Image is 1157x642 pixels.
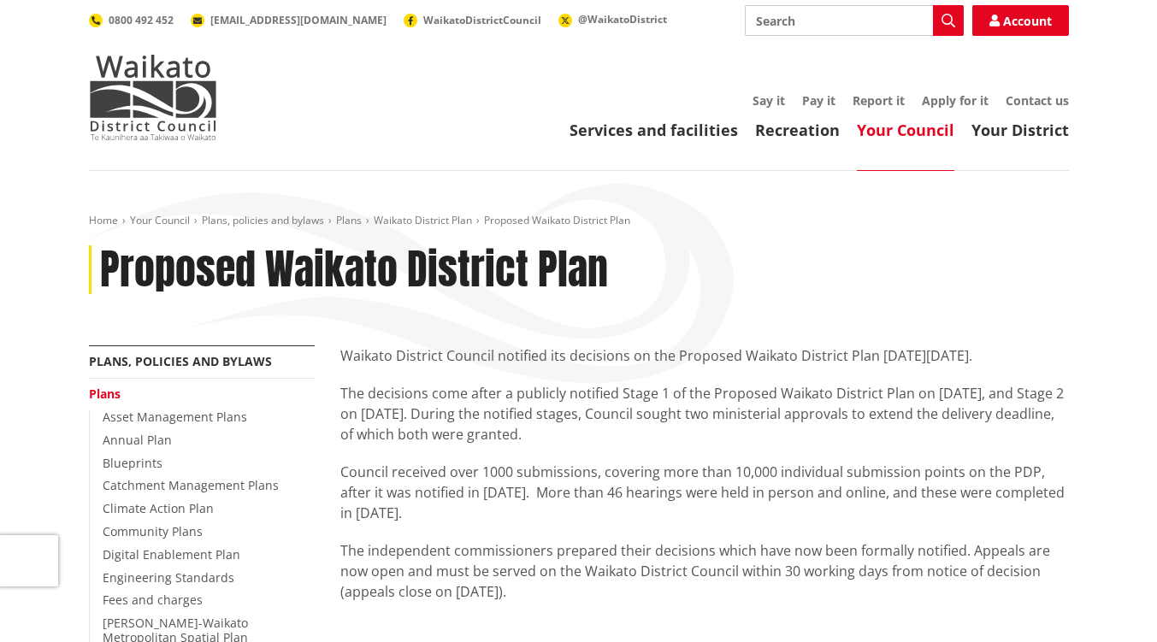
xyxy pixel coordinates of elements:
a: @WaikatoDistrict [558,12,667,27]
a: Asset Management Plans [103,409,247,425]
span: WaikatoDistrictCouncil [423,13,541,27]
p: Council received over 1000 submissions, covering more than 10,000 individual submission points on... [340,462,1069,523]
p: Waikato District Council notified its decisions on the Proposed Waikato District Plan [DATE][DATE]. [340,345,1069,366]
a: Plans, policies and bylaws [202,213,324,227]
a: Plans [89,386,121,402]
a: Blueprints [103,455,162,471]
a: Catchment Management Plans [103,477,279,493]
nav: breadcrumb [89,214,1069,228]
a: Plans, policies and bylaws [89,353,272,369]
a: Digital Enablement Plan [103,546,240,562]
span: 0800 492 452 [109,13,174,27]
a: WaikatoDistrictCouncil [404,13,541,27]
a: Recreation [755,120,840,140]
p: The decisions come after a publicly notified Stage 1 of the Proposed Waikato District Plan on [DA... [340,383,1069,445]
span: [EMAIL_ADDRESS][DOMAIN_NAME] [210,13,387,27]
a: Climate Action Plan [103,500,214,516]
p: The independent commissioners prepared their decisions which have now been formally notified. App... [340,540,1069,602]
a: Contact us [1006,92,1069,109]
a: Home [89,213,118,227]
input: Search input [745,5,964,36]
a: Pay it [802,92,835,109]
a: Your Council [130,213,190,227]
a: Waikato District Plan [374,213,472,227]
a: Plans [336,213,362,227]
span: @WaikatoDistrict [578,12,667,27]
a: Report it [853,92,905,109]
a: Fees and charges [103,592,203,608]
span: Proposed Waikato District Plan [484,213,630,227]
img: Waikato District Council - Te Kaunihera aa Takiwaa o Waikato [89,55,217,140]
a: Your Council [857,120,954,140]
a: Engineering Standards [103,569,234,586]
a: Annual Plan [103,432,172,448]
a: Apply for it [922,92,989,109]
a: 0800 492 452 [89,13,174,27]
a: [EMAIL_ADDRESS][DOMAIN_NAME] [191,13,387,27]
a: Services and facilities [570,120,738,140]
h1: Proposed Waikato District Plan [100,245,608,295]
a: Your District [971,120,1069,140]
a: Say it [753,92,785,109]
a: Account [972,5,1069,36]
a: Community Plans [103,523,203,539]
